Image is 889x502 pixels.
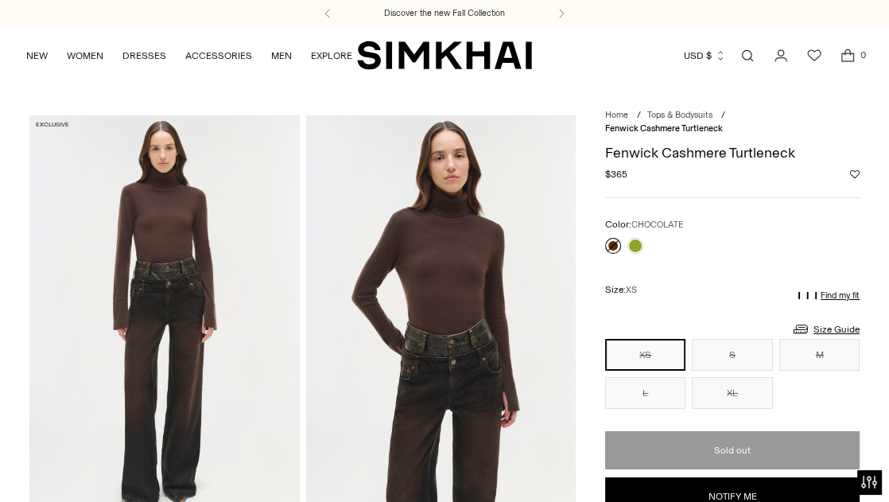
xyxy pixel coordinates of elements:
[626,285,637,295] span: XS
[271,38,292,73] a: MEN
[185,38,252,73] a: ACCESSORIES
[856,48,870,62] span: 0
[605,167,627,181] span: $365
[832,40,864,72] a: Open cart modal
[850,169,860,179] button: Add to Wishlist
[721,109,725,123] div: /
[637,109,641,123] div: /
[605,282,637,298] label: Size:
[357,40,532,71] a: SIMKHAI
[798,40,830,72] a: Wishlist
[779,339,860,371] button: M
[384,7,505,20] a: Discover the new Fall Collection
[605,123,723,134] span: Fenwick Cashmere Turtleneck
[26,38,48,73] a: NEW
[732,40,763,72] a: Open search modal
[765,40,797,72] a: Go to the account page
[67,38,103,73] a: WOMEN
[692,339,772,371] button: S
[684,38,726,73] button: USD $
[605,109,860,135] nav: breadcrumbs
[631,220,683,230] span: CHOCOLATE
[605,217,683,232] label: Color:
[605,146,860,160] h1: Fenwick Cashmere Turtleneck
[605,339,685,371] button: XS
[791,319,860,339] a: Size Guide
[311,38,352,73] a: EXPLORE
[605,377,685,409] button: L
[122,38,166,73] a: DRESSES
[605,110,628,120] a: Home
[692,377,772,409] button: XL
[647,110,712,120] a: Tops & Bodysuits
